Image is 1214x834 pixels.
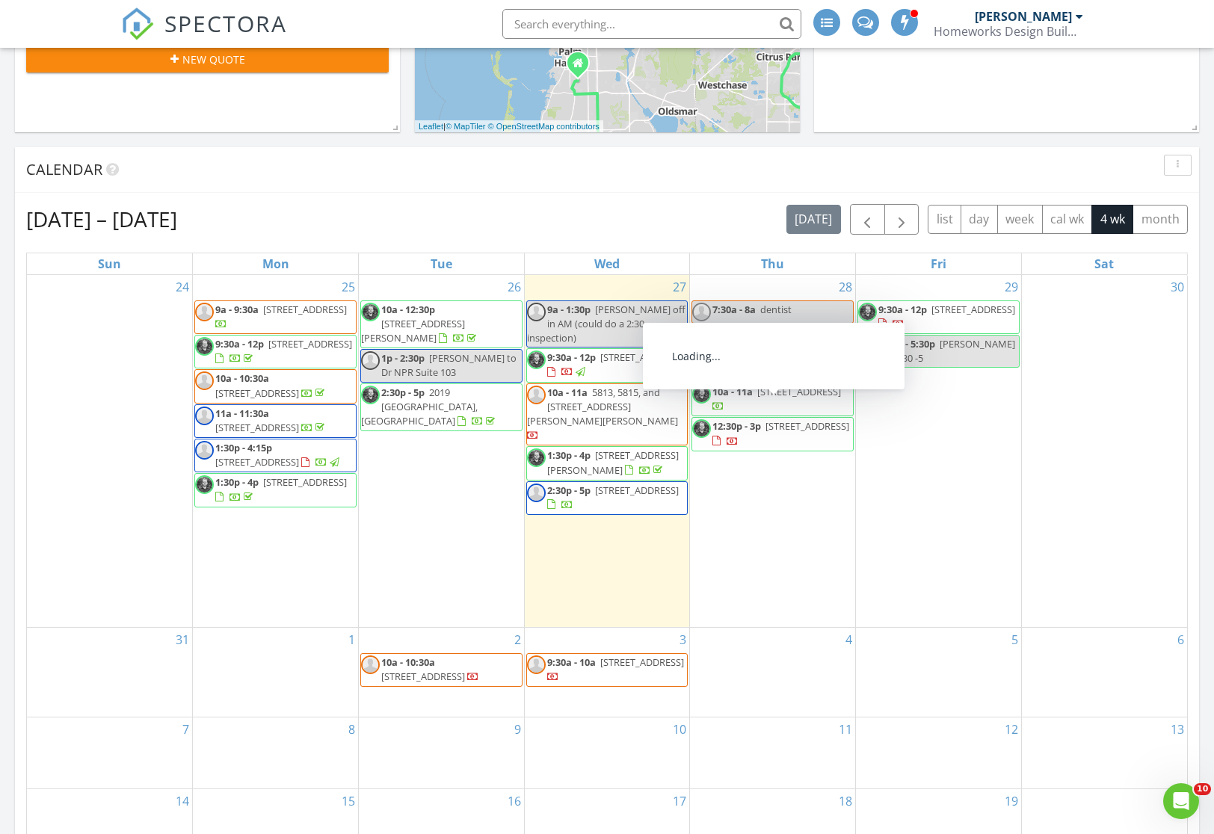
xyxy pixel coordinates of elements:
[195,337,214,356] img: img2612.jpg
[195,371,214,390] img: default-user-f0147aede5fd5fa78ca7ade42f37bd4542148d508eef1c3d3ea960f66861d68b.jpg
[215,407,269,420] span: 11a - 11:30a
[878,303,1015,330] a: 9:30a - 12p [STREET_ADDRESS]
[361,303,479,345] a: 10a - 12:30p [STREET_ADDRESS][PERSON_NAME]
[547,350,684,378] a: 9:30a - 12p [STREET_ADDRESS]
[505,275,524,299] a: Go to August 26, 2025
[758,253,787,274] a: Thursday
[121,20,287,52] a: SPECTORA
[997,205,1043,234] button: week
[361,303,380,321] img: img2612.jpg
[215,371,269,385] span: 10a - 10:30a
[215,441,272,454] span: 1:30p - 4:15p
[1002,717,1021,741] a: Go to September 12, 2025
[961,205,998,234] button: day
[360,653,523,687] a: 10a - 10:30a [STREET_ADDRESS]
[527,386,678,442] a: 10a - 11a 5813, 5815, and [STREET_ADDRESS][PERSON_NAME][PERSON_NAME]
[195,441,214,460] img: default-user-f0147aede5fd5fa78ca7ade42f37bd4542148d508eef1c3d3ea960f66861d68b.jpg
[836,789,855,813] a: Go to September 18, 2025
[215,441,342,469] a: 1:30p - 4:15p [STREET_ADDRESS]
[1042,205,1093,234] button: cal wk
[195,475,214,494] img: img2612.jpg
[381,386,425,399] span: 2:30p - 5p
[173,628,192,652] a: Go to August 31, 2025
[691,417,854,451] a: 12:30p - 3p [STREET_ADDRESS]
[836,275,855,299] a: Go to August 28, 2025
[712,385,841,413] a: 10a - 11a [STREET_ADDRESS]
[712,327,844,354] a: 9a - 9:30a [STREET_ADDRESS]
[26,159,102,179] span: Calendar
[215,475,259,489] span: 1:30p - 4p
[760,327,844,340] span: [STREET_ADDRESS]
[712,419,849,447] a: 12:30p - 3p [STREET_ADDRESS]
[928,253,949,274] a: Friday
[511,628,524,652] a: Go to September 2, 2025
[850,204,885,235] button: Previous
[502,9,801,39] input: Search everything...
[194,300,357,334] a: 9a - 9:30a [STREET_ADDRESS]
[527,303,546,321] img: default-user-f0147aede5fd5fa78ca7ade42f37bd4542148d508eef1c3d3ea960f66861d68b.jpg
[193,275,359,628] td: Go to August 25, 2025
[878,303,927,316] span: 9:30a - 12p
[547,448,591,462] span: 1:30p - 4p
[339,275,358,299] a: Go to August 25, 2025
[215,303,347,330] a: 9a - 9:30a [STREET_ADDRESS]
[428,253,455,274] a: Tuesday
[524,275,690,628] td: Go to August 27, 2025
[578,63,587,72] div: 1 Stiles Ln, Palm Harbor FL 34683
[121,7,154,40] img: The Best Home Inspection Software - Spectora
[526,653,688,687] a: 9:30a - 10a [STREET_ADDRESS]
[1008,628,1021,652] a: Go to September 5, 2025
[975,9,1072,24] div: [PERSON_NAME]
[488,122,600,131] a: © OpenStreetMap contributors
[194,439,357,472] a: 1:30p - 4:15p [STREET_ADDRESS]
[194,369,357,403] a: 10a - 10:30a [STREET_ADDRESS]
[858,303,877,321] img: img2612.jpg
[547,303,591,316] span: 9a - 1:30p
[856,627,1022,717] td: Go to September 5, 2025
[358,275,524,628] td: Go to August 26, 2025
[670,717,689,741] a: Go to September 10, 2025
[670,275,689,299] a: Go to August 27, 2025
[692,327,711,345] img: img2612.jpg
[760,303,792,316] span: dentist
[765,419,849,433] span: [STREET_ADDRESS]
[670,789,689,813] a: Go to September 17, 2025
[195,303,214,321] img: default-user-f0147aede5fd5fa78ca7ade42f37bd4542148d508eef1c3d3ea960f66861d68b.jpg
[760,361,808,374] span: nala librela
[526,348,688,382] a: 9:30a - 12p [STREET_ADDRESS]
[1194,783,1211,795] span: 10
[194,473,357,507] a: 1:30p - 4p [STREET_ADDRESS]
[194,335,357,368] a: 9:30a - 12p [STREET_ADDRESS]
[547,448,679,476] a: 1:30p - 4p [STREET_ADDRESS][PERSON_NAME]
[193,717,359,788] td: Go to September 8, 2025
[259,253,292,274] a: Monday
[757,385,841,398] span: [STREET_ADDRESS]
[677,628,689,652] a: Go to September 3, 2025
[1168,717,1187,741] a: Go to September 13, 2025
[692,303,711,321] img: default-user-f0147aede5fd5fa78ca7ade42f37bd4542148d508eef1c3d3ea960f66861d68b.jpg
[179,717,192,741] a: Go to September 7, 2025
[361,317,465,345] span: [STREET_ADDRESS][PERSON_NAME]
[381,351,517,379] span: [PERSON_NAME] to Dr NPR Suite 103
[1163,783,1199,819] iframe: Intercom live chat
[358,717,524,788] td: Go to September 9, 2025
[446,122,486,131] a: © MapTiler
[1002,275,1021,299] a: Go to August 29, 2025
[173,275,192,299] a: Go to August 24, 2025
[415,120,603,133] div: |
[361,351,380,370] img: default-user-f0147aede5fd5fa78ca7ade42f37bd4542148d508eef1c3d3ea960f66861d68b.jpg
[164,7,287,39] span: SPECTORA
[1021,275,1187,628] td: Go to August 30, 2025
[712,327,756,340] span: 9a - 9:30a
[842,628,855,652] a: Go to September 4, 2025
[527,386,546,404] img: default-user-f0147aede5fd5fa78ca7ade42f37bd4542148d508eef1c3d3ea960f66861d68b.jpg
[691,383,854,416] a: 10a - 11a [STREET_ADDRESS]
[381,670,465,683] span: [STREET_ADDRESS]
[27,717,193,788] td: Go to September 7, 2025
[419,122,443,131] a: Leaflet
[712,303,756,316] span: 7:30a - 8a
[691,324,854,358] a: 9a - 9:30a [STREET_ADDRESS]
[345,628,358,652] a: Go to September 1, 2025
[857,300,1020,334] a: 9:30a - 12p [STREET_ADDRESS]
[215,337,352,365] a: 9:30a - 12p [STREET_ADDRESS]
